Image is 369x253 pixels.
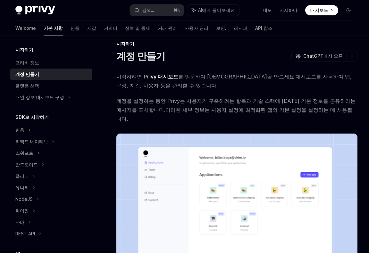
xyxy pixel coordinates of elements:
[198,7,235,13] font: AI에게 물어보세요
[15,6,55,15] img: dark logo
[10,57,92,69] a: 프리비 정보
[234,20,247,36] a: 레시피
[158,20,177,36] a: 거래 관리
[15,47,33,53] font: 시작하기
[15,162,38,167] font: 안드로이드
[15,208,29,213] font: 파이썬
[116,41,134,46] font: 시작하기
[130,4,184,16] button: 검색...⌘K
[263,7,272,13] a: 데모
[87,20,96,36] a: 지갑
[15,20,36,36] a: Welcome
[15,231,35,236] font: REST API
[185,25,208,31] font: 사용자 관리
[15,185,29,190] font: 유니티
[104,20,117,36] a: 커넥터
[305,5,338,15] a: 대시보드
[71,25,80,31] font: 인증
[291,51,347,61] button: ChatGPT에서 오픈
[15,114,49,120] font: SDK로 시작하기
[216,25,226,31] font: 보안.
[10,69,92,80] a: 계정 만들기
[343,5,354,15] button: Toggle dark mode
[15,139,48,144] font: 리액트 네이티브
[147,73,178,80] a: rivy 대시보드
[125,25,150,31] font: 정책 및 통제
[173,8,180,12] font: ⌘K
[71,20,80,36] a: 인증
[15,25,36,31] font: Welcome
[158,25,177,31] font: 거래 관리
[255,20,273,36] a: API 참조
[15,150,33,156] font: 스위프트
[44,25,63,31] font: 기본 사항
[216,20,226,36] a: 보안.
[255,25,273,31] font: API 참조
[187,4,239,16] button: AI에게 물어보세요
[104,25,117,31] font: 커넥터
[15,173,29,179] font: 플러터
[280,7,298,13] a: 지지하다
[15,127,24,133] font: 반응
[15,94,64,100] font: 개인 정보 대시보드 구성
[303,53,343,59] font: ChatGPT에서 오픈
[116,107,352,122] font: 이러한 세부 정보는 사용자 설정에 최적화된 앱의 기본 설정을 설정하는 데 사용됩니다.
[15,219,24,225] font: 자바
[15,83,39,88] font: 플랫폼 선택
[310,7,328,13] font: 대시보드
[15,60,39,65] font: 프리비 정보
[185,20,208,36] a: 사용자 관리
[116,50,165,62] font: 계정 만들기
[116,73,296,80] font: 시작하려면 P 를 방문하여 [DEMOGRAPHIC_DATA]을 만드세요.
[15,196,33,202] font: NodeJS
[87,25,96,31] font: 지갑
[44,20,63,36] a: 기본 사항
[15,71,39,77] font: 계정 만들기
[142,7,154,13] font: 검색...
[10,80,92,92] a: 플랫폼 선택
[125,20,150,36] a: 정책 및 통제
[116,98,356,113] font: 계정을 설정하는 동안 Privy는 사용자가 구축하려는 항목과 기술 스택에 [DATE] 기본 정보를 공유하라는 메시지를 표시합니다.
[234,25,247,31] font: 레시피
